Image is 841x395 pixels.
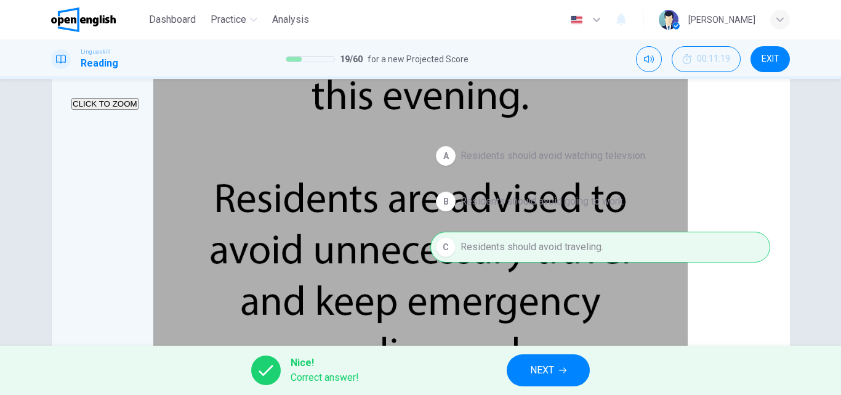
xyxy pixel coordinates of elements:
[762,54,779,64] span: EXIT
[51,7,116,32] img: OpenEnglish logo
[291,356,359,370] span: Nice!
[81,56,118,71] h1: Reading
[672,46,741,72] div: Hide
[688,12,755,27] div: [PERSON_NAME]
[81,47,111,56] span: Linguaskill
[51,7,144,32] a: OpenEnglish logo
[530,362,554,379] span: NEXT
[507,354,590,386] button: NEXT
[368,52,469,67] span: for a new Projected Score
[672,46,741,72] button: 00:11:19
[211,12,246,27] span: Practice
[272,12,309,27] span: Analysis
[267,9,314,31] button: Analysis
[206,9,262,31] button: Practice
[697,54,730,64] span: 00:11:19
[659,10,678,30] img: Profile picture
[144,9,201,31] button: Dashboard
[291,370,359,385] span: Correct answer!
[340,52,363,67] span: 19 / 60
[750,46,790,72] button: EXIT
[636,46,662,72] div: Mute
[149,12,196,27] span: Dashboard
[569,15,584,25] img: en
